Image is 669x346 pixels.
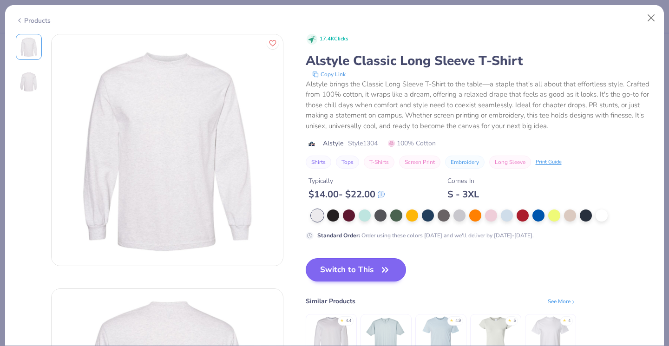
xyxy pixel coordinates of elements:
[18,71,40,93] img: Back
[267,37,279,49] button: Like
[306,156,331,169] button: Shirts
[513,318,516,324] div: 5
[643,9,660,27] button: Close
[317,232,360,239] strong: Standard Order :
[348,138,378,148] span: Style 1304
[450,318,453,321] div: ★
[308,176,385,186] div: Typically
[306,258,407,281] button: Switch to This
[317,231,534,240] div: Order using these colors [DATE] and we'll deliver by [DATE]-[DATE].
[399,156,440,169] button: Screen Print
[306,52,654,70] div: Alstyle Classic Long Sleeve T-Shirt
[489,156,531,169] button: Long Sleeve
[568,318,571,324] div: 4
[320,35,348,43] span: 17.4K Clicks
[309,70,348,79] button: copy to clipboard
[16,16,51,26] div: Products
[18,36,40,58] img: Front
[445,156,485,169] button: Embroidery
[306,296,355,306] div: Similar Products
[548,297,576,306] div: See More
[508,318,512,321] div: ★
[306,140,318,148] img: brand logo
[364,156,394,169] button: T-Shirts
[336,156,359,169] button: Tops
[340,318,344,321] div: ★
[52,34,283,266] img: Front
[323,138,343,148] span: Alstyle
[536,158,562,166] div: Print Guide
[306,79,654,131] div: Alstyle brings the Classic Long Sleeve T-Shirt to the table—a staple that's all about that effort...
[563,318,566,321] div: ★
[447,189,479,200] div: S - 3XL
[346,318,351,324] div: 4.4
[308,189,385,200] div: $ 14.00 - $ 22.00
[388,138,436,148] span: 100% Cotton
[455,318,461,324] div: 4.9
[447,176,479,186] div: Comes In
